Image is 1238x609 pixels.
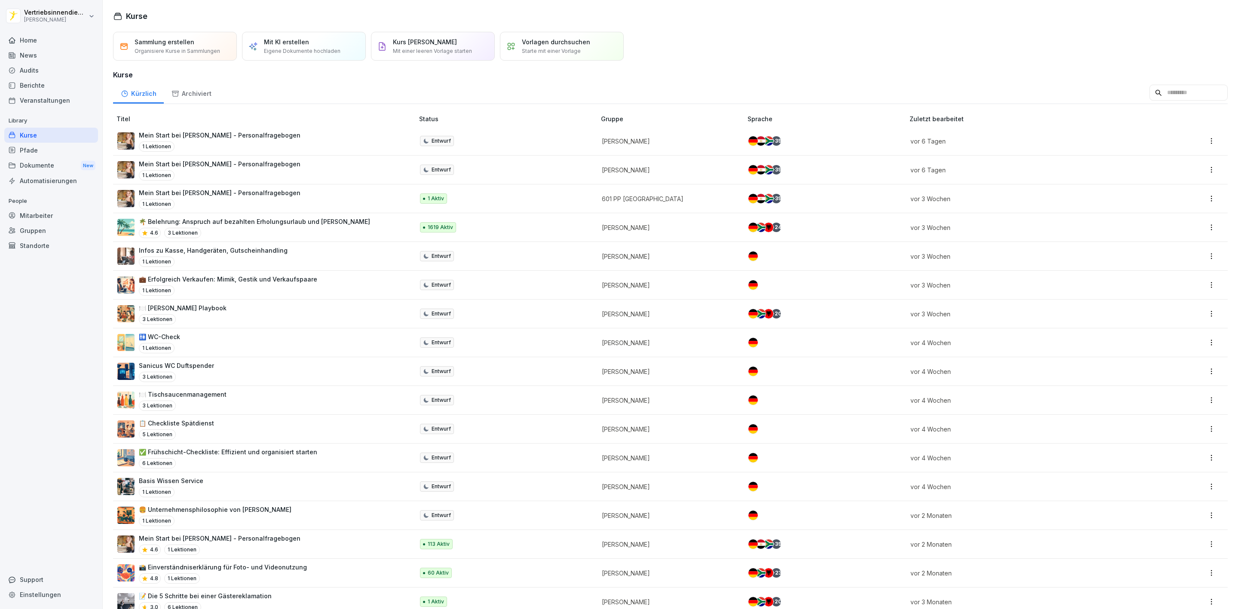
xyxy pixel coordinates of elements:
[4,158,98,174] div: Dokumente
[117,190,135,207] img: aaay8cu0h1hwaqqp9269xjan.png
[602,425,734,434] p: [PERSON_NAME]
[910,281,1137,290] p: vor 3 Wochen
[139,159,300,168] p: Mein Start bei [PERSON_NAME] - Personalfragebogen
[748,136,758,146] img: de.svg
[139,487,175,497] p: 1 Lektionen
[117,564,135,581] img: kmlaa60hhy6rj8umu5j2s6g8.png
[117,132,135,150] img: aaay8cu0h1hwaqqp9269xjan.png
[113,82,164,104] a: Kürzlich
[432,425,451,433] p: Entwurf
[748,251,758,261] img: de.svg
[117,449,135,466] img: kv1piqrsvckxew6wyil21tmn.png
[4,587,98,602] div: Einstellungen
[164,573,200,584] p: 1 Lektionen
[772,194,781,203] div: + 39
[602,338,734,347] p: [PERSON_NAME]
[756,223,766,232] img: za.svg
[748,280,758,290] img: de.svg
[135,47,220,55] p: Organisiere Kurse in Sammlungen
[428,223,453,231] p: 1619 Aktiv
[748,539,758,549] img: de.svg
[4,128,98,143] div: Kurse
[756,539,766,549] img: eg.svg
[602,137,734,146] p: [PERSON_NAME]
[764,165,773,174] img: za.svg
[764,194,773,203] img: za.svg
[264,47,340,55] p: Eigene Dokumente hochladen
[126,10,147,22] h1: Kurse
[756,309,766,318] img: za.svg
[139,314,176,324] p: 3 Lektionen
[139,401,176,411] p: 3 Lektionen
[756,568,766,578] img: za.svg
[748,424,758,434] img: de.svg
[4,114,98,128] p: Library
[117,248,135,265] img: h2mn30dzzrvbhtu8twl9he0v.png
[393,47,472,55] p: Mit einer leeren Vorlage starten
[748,395,758,405] img: de.svg
[764,309,773,318] img: al.svg
[748,568,758,578] img: de.svg
[764,568,773,578] img: al.svg
[748,453,758,462] img: de.svg
[139,141,175,152] p: 1 Lektionen
[432,310,451,318] p: Entwurf
[139,390,227,399] p: 🍽️ Tischsaucenmanagement
[4,208,98,223] div: Mitarbeiter
[135,37,194,46] p: Sammlung erstellen
[4,63,98,78] div: Audits
[432,281,451,289] p: Entwurf
[522,37,590,46] p: Vorlagen durchsuchen
[910,540,1137,549] p: vor 2 Monaten
[428,540,450,548] p: 113 Aktiv
[139,217,370,226] p: 🌴 Belehrung: Anspruch auf bezahlten Erholungsurlaub und [PERSON_NAME]
[117,305,135,322] img: fus0lrw6br91euh7ojuq1zn4.png
[756,136,766,146] img: eg.svg
[602,540,734,549] p: [PERSON_NAME]
[4,93,98,108] a: Veranstaltungen
[117,392,135,409] img: exxdyns72dfwd14hebdly3cp.png
[772,136,781,146] div: + 39
[764,539,773,549] img: za.svg
[139,257,175,267] p: 1 Lektionen
[139,419,214,428] p: 📋 Checkliste Spätdienst
[910,165,1137,174] p: vor 6 Tagen
[772,165,781,174] div: + 39
[602,309,734,318] p: [PERSON_NAME]
[4,238,98,253] a: Standorte
[139,516,175,526] p: 1 Lektionen
[139,591,272,600] p: 📝 Die 5 Schritte bei einer Gästereklamation
[139,563,307,572] p: 📸 Einverständniserklärung für Foto- und Videonutzung
[139,429,176,440] p: 5 Lektionen
[428,195,444,202] p: 1 Aktiv
[139,199,175,209] p: 1 Lektionen
[602,281,734,290] p: [PERSON_NAME]
[748,511,758,520] img: de.svg
[419,114,598,123] p: Status
[4,223,98,238] a: Gruppen
[164,82,219,104] a: Archiviert
[910,137,1137,146] p: vor 6 Tagen
[113,70,1228,80] h3: Kurse
[139,188,300,197] p: Mein Start bei [PERSON_NAME] - Personalfragebogen
[748,165,758,174] img: de.svg
[4,173,98,188] a: Automatisierungen
[772,539,781,549] div: + 39
[4,33,98,48] a: Home
[4,78,98,93] div: Berichte
[428,569,449,577] p: 60 Aktiv
[602,223,734,232] p: [PERSON_NAME]
[24,9,87,16] p: Vertriebsinnendienst
[748,338,758,347] img: de.svg
[150,229,158,237] p: 4.6
[139,170,175,181] p: 1 Lektionen
[772,568,781,578] div: + 23
[748,597,758,606] img: de.svg
[81,161,95,171] div: New
[116,114,416,123] p: Titel
[432,511,451,519] p: Entwurf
